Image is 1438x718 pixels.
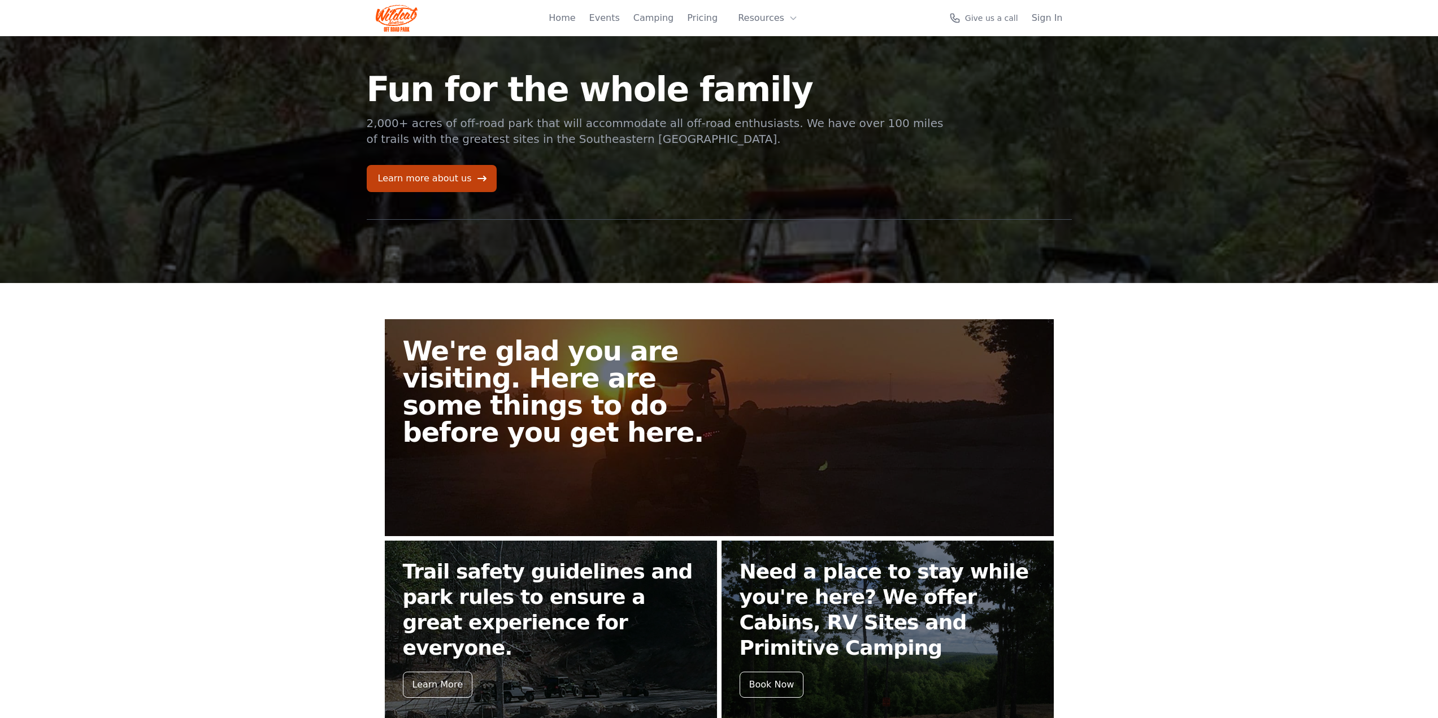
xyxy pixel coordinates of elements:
a: Pricing [687,11,718,25]
button: Resources [731,7,805,29]
a: Camping [633,11,674,25]
a: We're glad you are visiting. Here are some things to do before you get here. [385,319,1054,536]
img: Wildcat Logo [376,5,418,32]
a: Learn more about us [367,165,497,192]
a: Give us a call [949,12,1018,24]
a: Home [549,11,575,25]
h2: We're glad you are visiting. Here are some things to do before you get here. [403,337,728,446]
span: Give us a call [965,12,1018,24]
div: Book Now [740,672,804,698]
h1: Fun for the whole family [367,72,945,106]
div: Learn More [403,672,472,698]
a: Events [589,11,620,25]
p: 2,000+ acres of off-road park that will accommodate all off-road enthusiasts. We have over 100 mi... [367,115,945,147]
a: Sign In [1032,11,1063,25]
h2: Trail safety guidelines and park rules to ensure a great experience for everyone. [403,559,699,660]
h2: Need a place to stay while you're here? We offer Cabins, RV Sites and Primitive Camping [740,559,1036,660]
